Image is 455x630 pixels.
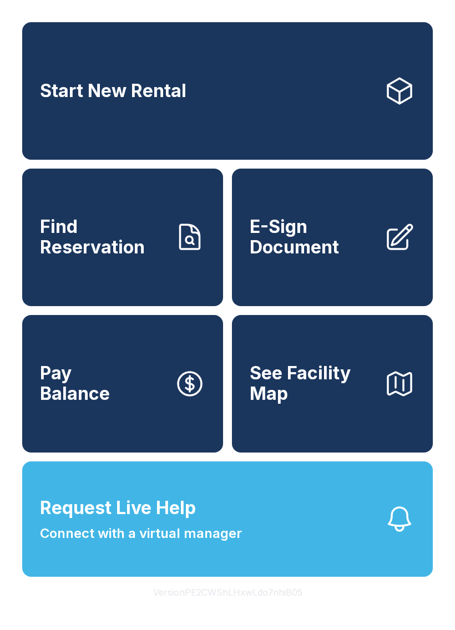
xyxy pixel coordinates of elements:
a: PayBalance [22,315,223,453]
a: Find Reservation [22,169,223,306]
button: Request Live HelpConnect with a virtual manager [22,461,433,577]
span: Connect with a virtual manager [40,524,242,543]
span: Pay Balance [40,363,110,404]
span: Request Live Help [40,495,196,521]
span: E-Sign Document [250,217,375,257]
a: E-Sign Document [232,169,433,306]
button: See Facility Map [232,315,433,453]
button: VersionPE2CWShLHxwLdo7nhiB05 [144,577,311,608]
span: See Facility Map [250,363,375,404]
span: Start New Rental [40,81,186,101]
a: Start New Rental [22,22,433,160]
span: Find Reservation [40,217,165,257]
